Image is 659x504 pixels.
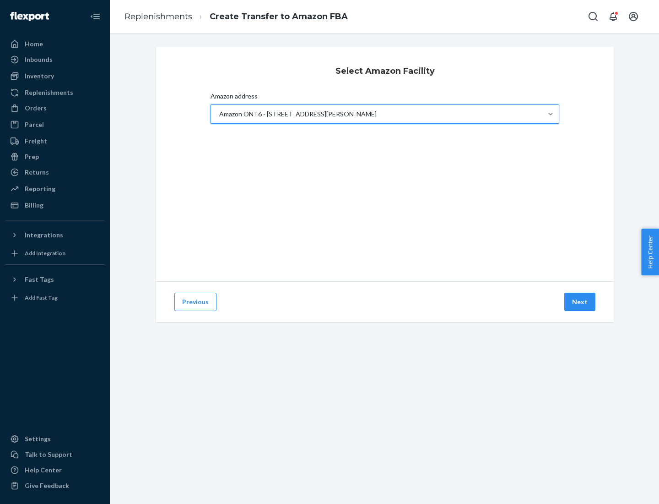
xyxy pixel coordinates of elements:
[25,184,55,193] div: Reporting
[117,3,355,30] ol: breadcrumbs
[25,39,43,49] div: Home
[584,7,602,26] button: Open Search Box
[5,52,104,67] a: Inbounds
[564,293,595,311] button: Next
[25,230,63,240] div: Integrations
[5,149,104,164] a: Prep
[5,134,104,148] a: Freight
[10,12,49,21] img: Flexport logo
[25,201,43,210] div: Billing
[25,168,49,177] div: Returns
[5,463,104,477] a: Help Center
[5,69,104,83] a: Inventory
[5,447,104,462] a: Talk to Support
[335,65,435,77] h3: Select Amazon Facility
[25,88,73,97] div: Replenishments
[5,165,104,180] a: Returns
[25,137,47,146] div: Freight
[25,294,58,301] div: Add Fast Tag
[5,272,104,287] button: Fast Tags
[25,434,51,444] div: Settings
[5,246,104,261] a: Add Integration
[124,11,192,22] a: Replenishments
[25,466,62,475] div: Help Center
[5,181,104,196] a: Reporting
[86,7,104,26] button: Close Navigation
[5,37,104,51] a: Home
[25,120,44,129] div: Parcel
[5,85,104,100] a: Replenishments
[25,450,72,459] div: Talk to Support
[5,228,104,242] button: Integrations
[5,290,104,305] a: Add Fast Tag
[5,432,104,446] a: Settings
[219,110,377,119] div: Amazon ONT6 - [STREET_ADDRESS][PERSON_NAME]
[624,7,643,26] button: Open account menu
[25,104,47,113] div: Orders
[604,7,622,26] button: Open notifications
[25,249,65,257] div: Add Integration
[210,11,348,22] a: Create Transfer to Amazon FBA
[5,117,104,132] a: Parcel
[5,478,104,493] button: Give Feedback
[5,198,104,213] a: Billing
[174,293,216,311] button: Previous
[25,481,69,490] div: Give Feedback
[25,275,54,284] div: Fast Tags
[25,152,39,161] div: Prep
[211,92,258,104] span: Amazon address
[5,101,104,115] a: Orders
[25,71,54,81] div: Inventory
[25,55,53,64] div: Inbounds
[641,229,659,275] button: Help Center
